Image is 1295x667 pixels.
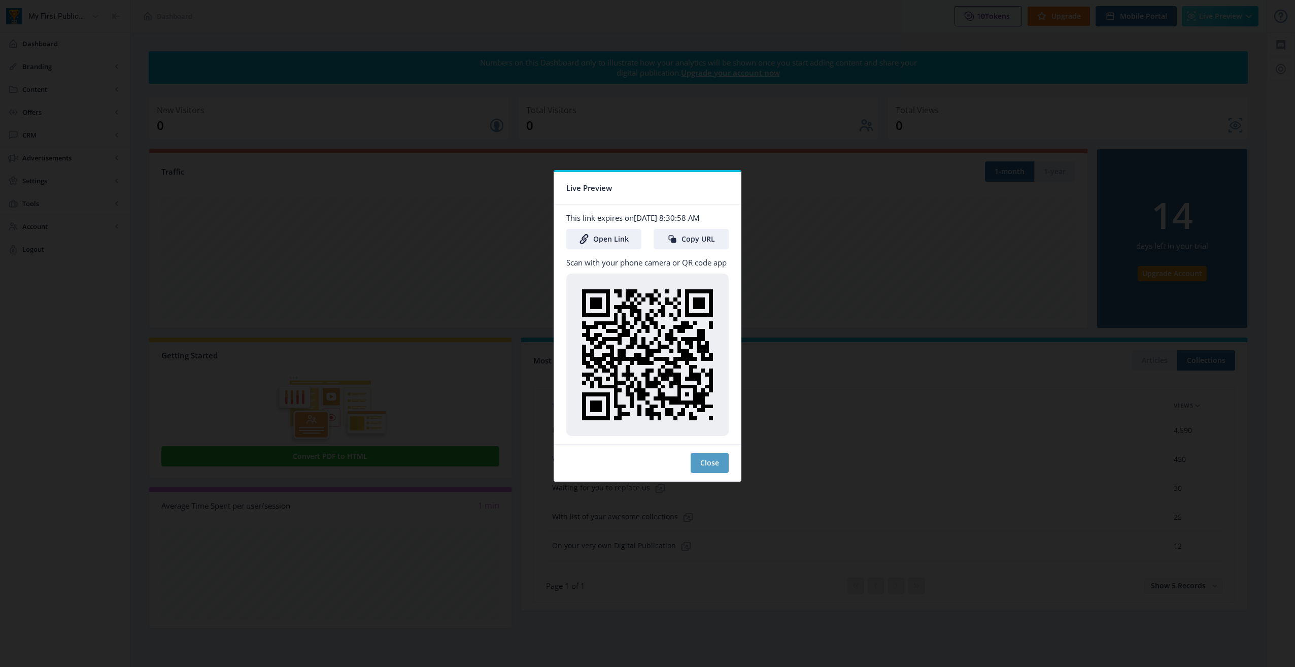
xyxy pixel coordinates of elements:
button: Copy URL [654,229,729,249]
a: Open Link [566,229,641,249]
p: Scan with your phone camera or QR code app [566,257,729,268]
span: Live Preview [566,180,612,196]
p: This link expires on [566,213,729,223]
span: [DATE] 8:30:58 AM [634,213,699,223]
button: Close [691,453,729,473]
